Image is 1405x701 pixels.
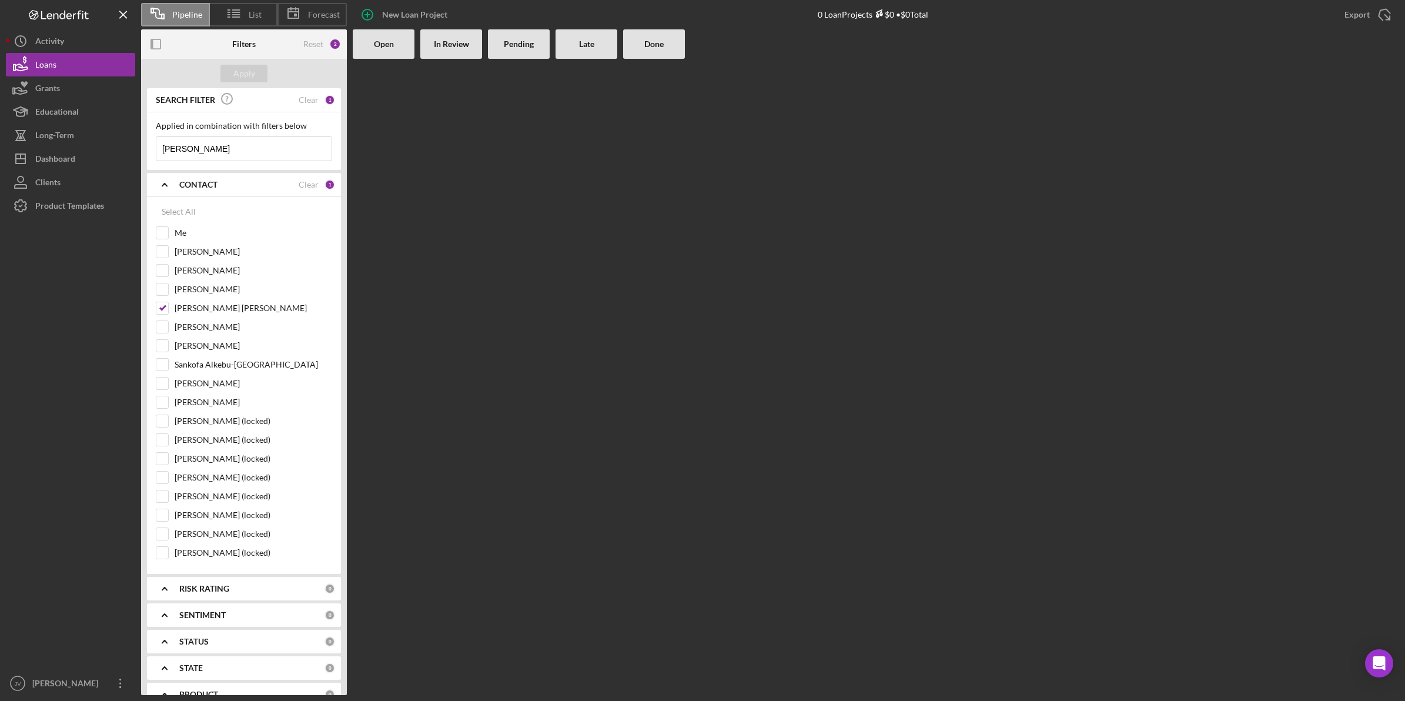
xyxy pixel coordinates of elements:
label: [PERSON_NAME] (locked) [175,490,332,502]
text: JV [14,680,21,687]
label: [PERSON_NAME] (locked) [175,415,332,427]
div: $0 [872,9,894,19]
b: Late [579,39,594,49]
div: Loans [35,53,56,79]
button: Long-Term [6,123,135,147]
button: Activity [6,29,135,53]
div: Clear [299,95,319,105]
div: Long-Term [35,123,74,150]
b: Filters [232,39,256,49]
label: [PERSON_NAME] [175,265,332,276]
button: JV[PERSON_NAME] [6,672,135,695]
span: Forecast [308,10,340,19]
div: Educational [35,100,79,126]
label: [PERSON_NAME] [175,378,332,389]
div: New Loan Project [382,3,447,26]
label: Me [175,227,332,239]
div: 0 [325,583,335,594]
button: Clients [6,171,135,194]
div: Clear [299,180,319,189]
b: In Review [434,39,469,49]
label: [PERSON_NAME] [175,396,332,408]
label: [PERSON_NAME] [175,321,332,333]
b: CONTACT [179,180,218,189]
div: 1 [325,179,335,190]
div: 0 [325,689,335,700]
label: Sankofa Alkebu-[GEOGRAPHIC_DATA] [175,359,332,370]
div: Reset [303,39,323,49]
b: STATE [179,663,203,673]
div: 0 [325,663,335,673]
div: Grants [35,76,60,103]
b: Open [374,39,394,49]
label: [PERSON_NAME] (locked) [175,547,332,559]
div: Activity [35,29,64,56]
button: Educational [6,100,135,123]
label: [PERSON_NAME] [175,283,332,295]
label: [PERSON_NAME] [175,340,332,352]
div: [PERSON_NAME] [29,672,106,698]
label: [PERSON_NAME] (locked) [175,472,332,483]
div: 2 [329,38,341,50]
label: [PERSON_NAME] (locked) [175,509,332,521]
div: Clients [35,171,61,197]
label: [PERSON_NAME] (locked) [175,453,332,465]
div: Export [1344,3,1370,26]
span: Pipeline [172,10,202,19]
b: Done [644,39,664,49]
div: Applied in combination with filters below [156,121,332,131]
b: RISK RATING [179,584,229,593]
button: Product Templates [6,194,135,218]
b: PRODUCT [179,690,218,699]
div: Dashboard [35,147,75,173]
label: [PERSON_NAME] [175,246,332,258]
button: Export [1333,3,1399,26]
div: 1 [325,95,335,105]
span: List [249,10,262,19]
div: Product Templates [35,194,104,221]
div: 0 [325,610,335,620]
button: Loans [6,53,135,76]
b: SEARCH FILTER [156,95,215,105]
b: STATUS [179,637,209,646]
div: Apply [233,65,255,82]
div: Open Intercom Messenger [1365,649,1393,677]
label: [PERSON_NAME] [PERSON_NAME] [175,302,332,314]
label: [PERSON_NAME] (locked) [175,528,332,540]
label: [PERSON_NAME] (locked) [175,434,332,446]
div: 0 [325,636,335,647]
div: Select All [162,200,196,223]
button: Apply [220,65,267,82]
b: Pending [504,39,534,49]
b: SENTIMENT [179,610,226,620]
button: New Loan Project [353,3,459,26]
div: 0 Loan Projects • $0 Total [818,9,928,19]
button: Select All [156,200,202,223]
button: Grants [6,76,135,100]
button: Dashboard [6,147,135,171]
